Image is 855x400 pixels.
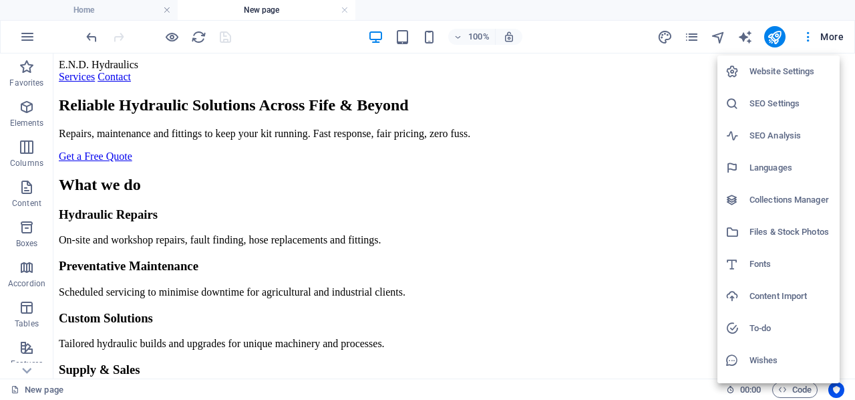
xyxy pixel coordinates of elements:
h6: Languages [749,160,832,176]
h6: Collections Manager [749,192,832,208]
h1: Reliable Hydraulic Solutions Across Fife & Beyond [5,43,796,61]
h6: SEO Settings [749,96,832,112]
h3: Preventative Maintenance [5,205,796,220]
a: Services [5,17,41,29]
h6: Files & Stock Photos [749,224,832,240]
div: E.N.D. Hydraulics [5,5,796,17]
p: On-site and workshop repairs, fault finding, hose replacements and fittings. [5,181,796,193]
p: Scheduled servicing to minimise downtime for agricultural and industrial clients. [5,233,796,245]
h2: What we do [5,122,796,140]
h3: Custom Solutions [5,258,796,272]
p: Repairs, maintenance and fittings to keep your kit running. Fast response, fair pricing, zero fuss. [5,74,796,86]
h6: Fonts [749,256,832,272]
h6: Content Import [749,288,832,304]
h6: To-do [749,320,832,336]
p: Tailored hydraulic builds and upgrades for unique machinery and processes. [5,284,796,296]
h6: Website Settings [749,64,832,80]
h3: Supply & Sales [5,309,796,324]
a: Contact [44,17,77,29]
h6: Wishes [749,353,832,369]
a: Get a Free Quote [5,97,79,108]
h6: SEO Analysis [749,128,832,144]
h3: Hydraulic Repairs [5,154,796,169]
